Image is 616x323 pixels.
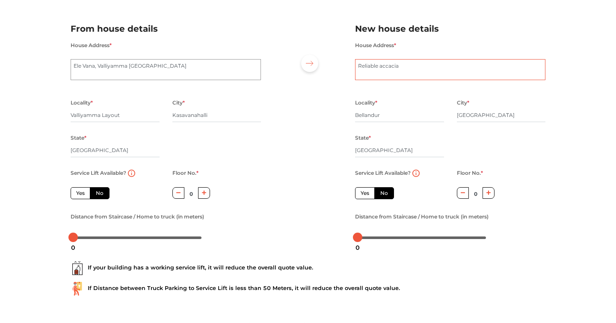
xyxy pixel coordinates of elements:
[355,211,489,222] label: Distance from Staircase / Home to truck (in meters)
[374,187,394,199] label: No
[71,97,93,108] label: Locality
[71,282,84,296] img: ...
[68,240,79,255] div: 0
[71,40,112,51] label: House Address
[355,40,396,51] label: House Address
[71,22,261,36] h2: From house details
[71,187,90,199] label: Yes
[457,167,483,179] label: Floor No.
[355,187,375,199] label: Yes
[71,167,126,179] label: Service Lift Available?
[355,97,377,108] label: Locality
[71,59,261,81] textarea: Ele Vana, Valliyamma [GEOGRAPHIC_DATA]
[172,97,185,108] label: City
[355,59,545,81] textarea: [PERSON_NAME] Layout
[355,132,371,144] label: State
[355,22,545,36] h2: New house details
[71,261,84,275] img: ...
[71,132,86,144] label: State
[90,187,110,199] label: No
[71,282,545,296] div: If Distance between Truck Parking to Service Lift is less than 50 Meters, it will reduce the over...
[352,240,363,255] div: 0
[71,261,545,275] div: If your building has a working service lift, it will reduce the overall quote value.
[172,167,198,179] label: Floor No.
[355,167,411,179] label: Service Lift Available?
[71,211,204,222] label: Distance from Staircase / Home to truck (in meters)
[457,97,469,108] label: City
